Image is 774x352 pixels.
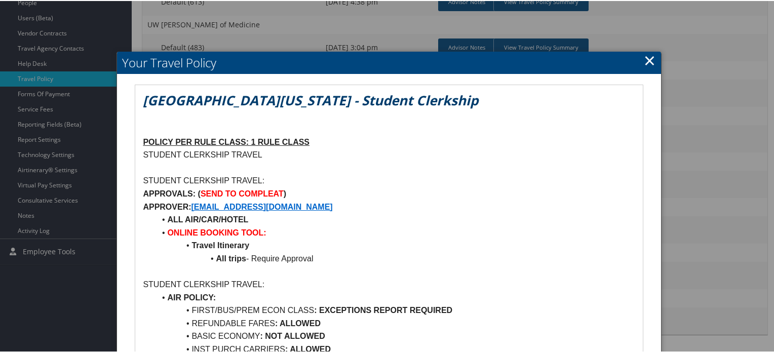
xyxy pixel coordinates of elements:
[167,214,248,223] strong: ALL AIR/CAR/HOTEL
[155,316,635,329] li: REFUNDABLE FARES
[314,305,452,314] strong: : EXCEPTIONS REPORT REQUIRED
[201,188,284,197] strong: SEND TO COMPLEAT
[191,202,333,210] a: [EMAIL_ADDRESS][DOMAIN_NAME]
[143,137,309,145] u: POLICY PER RULE CLASS: 1 RULE CLASS
[117,51,661,73] h2: Your Travel Policy
[167,292,216,301] strong: AIR POLICY:
[155,251,635,264] li: - Require Approval
[260,331,325,339] strong: : NOT ALLOWED
[191,240,249,249] strong: Travel Itinerary
[143,173,635,186] p: STUDENT CLERKSHIP TRAVEL:
[143,277,635,290] p: STUDENT CLERKSHIP TRAVEL:
[284,188,286,197] strong: )
[644,49,655,69] a: Close
[143,202,191,210] strong: APPROVER:
[275,318,321,327] strong: : ALLOWED
[216,253,246,262] strong: All trips
[143,147,635,161] p: STUDENT CLERKSHIP TRAVEL
[155,303,635,316] li: FIRST/BUS/PREM ECON CLASS
[167,227,266,236] strong: ONLINE BOOKING TOOL:
[143,188,200,197] strong: APPROVALS: (
[155,329,635,342] li: BASIC ECONOMY
[143,90,478,108] em: [GEOGRAPHIC_DATA][US_STATE] - Student Clerkship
